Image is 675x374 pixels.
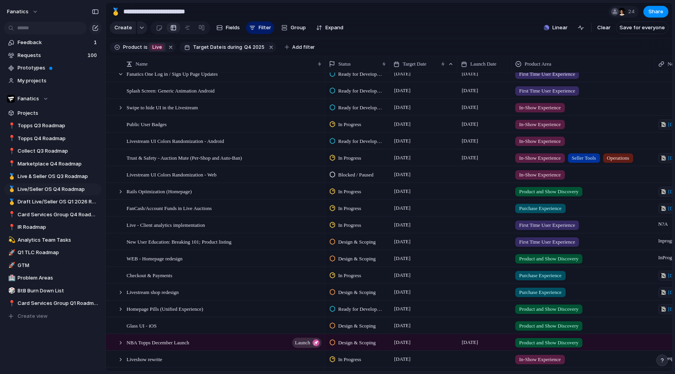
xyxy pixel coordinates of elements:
div: 📍 [8,147,14,156]
span: In-Show Experience [519,104,561,112]
div: 🥇 [8,198,14,207]
button: 📍 [7,147,15,155]
span: Design & Scoping [338,322,376,330]
div: 📍 [8,210,14,219]
span: [DATE] [392,220,412,230]
span: fanatics [7,8,29,16]
span: Launch Date [470,60,496,68]
div: 📍IR Roadmap [4,221,102,233]
span: Product [123,44,142,51]
div: 🚀 [8,248,14,257]
div: 🥇Live/Seller OS Q4 Roadmap [4,183,102,195]
span: [DATE] [460,153,480,162]
span: Ready for Development [338,305,383,313]
span: Live/Seller OS Q4 Roadmap [18,185,99,193]
span: Group [291,24,306,32]
button: Fanatics [4,93,102,105]
span: Add filter [292,44,315,51]
a: 🏥Problem Areas [4,272,102,284]
span: Public User Badges [127,119,167,128]
a: 📍Card Services Group Q1 Roadmap [4,297,102,309]
span: In Progress [338,188,361,196]
span: Linear [552,24,568,32]
button: Linear [541,22,571,34]
button: Fields [213,21,243,34]
div: 📍 [8,121,14,130]
span: [DATE] [392,287,412,297]
span: Clear [597,24,611,32]
span: Product and Show Discovery [519,339,579,347]
span: In-Show Experience [519,154,561,162]
div: 🥇 [8,172,14,181]
a: Projects [4,107,102,119]
span: Analytics Team Tasks [18,236,99,244]
span: Marketplace Q4 Roadmap [18,160,99,168]
a: Requests100 [4,50,102,61]
span: Card Services Group Q4 Roadmap [18,211,99,219]
span: In Progress [338,272,361,280]
span: NBA Topps December Launch [127,338,189,347]
span: In-Show Experience [519,356,561,363]
span: BtB Burn Down List [18,287,99,295]
span: Product Area [525,60,551,68]
span: Product and Show Discovery [519,255,579,263]
a: 🚀GTM [4,260,102,271]
button: 🏥 [7,274,15,282]
span: during [226,44,242,51]
button: 📍 [7,223,15,231]
span: Q4 2025 [244,44,264,51]
span: Topps Q4 Roadmap [18,135,99,142]
div: 🥇Draft Live/Seller OS Q1 2026 Roadmap [4,196,102,208]
span: Target Date [193,44,221,51]
button: Live [148,43,166,52]
span: Design & Scoping [338,255,376,263]
span: Swipe to hide UI in the Livestream [127,103,198,112]
span: Fanatics [18,95,39,103]
button: 🚀 [7,262,15,269]
button: 🥇 [7,173,15,180]
a: 📍Collect Q3 Roadmap [4,145,102,157]
span: Product and Show Discovery [519,188,579,196]
span: is [222,44,226,51]
div: 📍Topps Q3 Roadmap [4,120,102,132]
span: In-Show Experience [519,137,561,145]
span: Seller Tools [572,154,596,162]
span: [DATE] [460,119,480,129]
span: Livestream shop redesign [127,287,179,296]
span: [DATE] [392,354,412,364]
button: 🥇 [7,198,15,206]
span: Product and Show Discovery [519,305,579,313]
span: Problem Areas [18,274,99,282]
a: Feedback1 [4,37,102,48]
span: Status [338,60,351,68]
span: 100 [87,52,98,59]
button: Expand [313,21,346,34]
a: 💫Analytics Team Tasks [4,234,102,246]
span: Homepage Pills (Unified Experience) [127,304,203,313]
span: 24 [628,8,637,16]
button: 💫 [7,236,15,244]
span: Product and Show Discovery [519,322,579,330]
span: [DATE] [460,338,480,347]
button: isduring [221,43,243,52]
span: Card Services Group Q1 Roadmap [18,299,99,307]
button: fanatics [4,5,42,18]
span: Ready for Development [338,137,383,145]
span: Create view [18,312,48,320]
span: [DATE] [392,153,412,162]
span: WEB - Homepage redesign [127,254,182,263]
span: Trust & Safety - Auction Mute (Per-Shop and Auto-Ban) [127,153,242,162]
span: Fields [226,24,240,32]
span: Rails Optimization (Homepage) [127,187,192,196]
a: 🚀Q1 TLC Roadmap [4,247,102,258]
span: Purchase Experience [519,289,562,296]
button: 🎲 [7,287,15,295]
span: Share [648,8,663,16]
div: 🏥 [8,274,14,283]
a: 🎲BtB Burn Down List [4,285,102,297]
span: [DATE] [392,338,412,347]
span: My projects [18,77,99,85]
a: 🥇Live & Seller OS Q3 Roadmap [4,171,102,182]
